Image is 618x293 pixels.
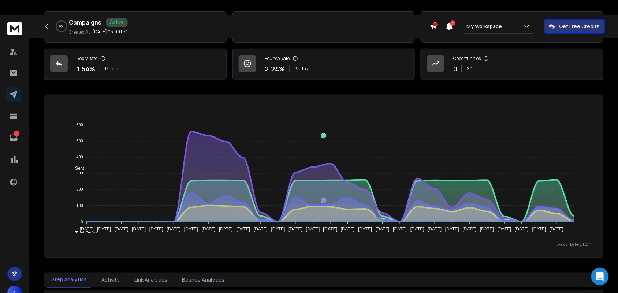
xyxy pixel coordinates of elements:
button: Link Analytics [130,272,172,288]
p: 1 [14,131,19,136]
tspan: [DATE] [376,227,390,232]
div: Open Intercom Messenger [591,268,609,285]
tspan: [DATE] [149,227,163,232]
tspan: 0 [81,219,83,224]
tspan: [DATE] [237,227,250,232]
a: Reply Rate1.54%17Total [44,49,227,80]
tspan: [DATE] [428,227,442,232]
button: Bounce Analytics [178,272,229,288]
button: Get Free Credits [544,19,605,34]
p: 1.54 % [77,64,95,74]
a: Open Rate45.28%499Total [232,11,415,43]
a: Click Rate56.26%620Total [421,11,603,43]
tspan: [DATE] [184,227,198,232]
a: Opportunities0$0 [421,49,603,80]
tspan: [DATE] [358,227,372,232]
tspan: 500 [76,139,83,143]
button: Step Analytics [47,271,91,288]
tspan: [DATE] [532,227,546,232]
tspan: [DATE] [306,227,320,232]
p: Get Free Credits [559,23,600,30]
p: Reply Rate [77,56,97,61]
tspan: [DATE] [341,227,355,232]
p: Opportunities [453,56,481,61]
tspan: [DATE] [115,227,129,232]
a: Bounce Rate2.24%95Total [232,49,415,80]
tspan: [DATE] [480,227,494,232]
tspan: [DATE] [550,227,564,232]
tspan: [DATE] [167,227,180,232]
span: 1 [450,20,455,26]
h1: Campaigns [69,18,101,27]
p: $ 0 [467,66,472,72]
tspan: [DATE] [97,227,111,232]
p: Created At: [69,29,91,35]
p: [DATE] 05:09 PM [92,29,127,35]
tspan: [DATE] [271,227,285,232]
tspan: [DATE] [201,227,215,232]
a: 1 [6,131,21,145]
tspan: [DATE] [254,227,268,232]
tspan: 400 [76,155,83,159]
tspan: [DATE] [410,227,424,232]
tspan: [DATE] [446,227,459,232]
p: My Workspace [467,23,505,30]
p: x-axis : Date(UTC) [56,242,591,247]
tspan: [DATE] [323,227,338,232]
p: Bounce Rate [265,56,290,61]
span: Total [110,66,119,72]
tspan: [DATE] [463,227,477,232]
span: 95 [295,66,300,72]
p: 0 [453,64,457,74]
tspan: [DATE] [219,227,233,232]
span: Sent [70,166,84,171]
button: Activity [97,272,124,288]
span: Total Opens [70,231,98,236]
a: Leads Contacted1102 [44,11,227,43]
tspan: [DATE] [515,227,529,232]
tspan: [DATE] [288,227,302,232]
p: 0 % [60,24,64,29]
tspan: [DATE] [393,227,407,232]
p: 2.24 % [265,64,285,74]
span: 17 [105,66,108,72]
tspan: 200 [76,187,83,192]
span: Total [302,66,311,72]
tspan: 600 [76,123,83,127]
tspan: [DATE] [132,227,146,232]
div: Active [106,18,128,27]
tspan: [DATE] [79,227,93,232]
tspan: [DATE] [498,227,511,232]
tspan: 300 [76,171,83,176]
tspan: 100 [76,203,83,208]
